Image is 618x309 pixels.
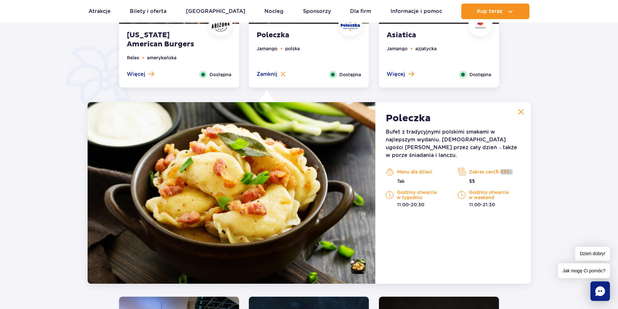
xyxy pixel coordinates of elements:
p: Godziny otwarcia w weekend [458,190,520,200]
li: Jamango [387,45,407,52]
li: Relax [127,54,139,61]
a: Sponsorzy [303,4,331,19]
a: Dla firm [350,4,371,19]
a: Bilety i oferta [130,4,166,19]
strong: Asiatica [387,31,465,40]
span: Zamknij [257,71,277,78]
strong: Poleczka [257,31,335,40]
p: Bufet z tradycyjnymi polskimi smakami w najlepszym wydaniu. [DEMOGRAPHIC_DATA] ugości [PERSON_NAM... [386,128,520,159]
span: Jak mogę Ci pomóc? [558,263,610,278]
span: Kup teraz [477,8,503,14]
li: amerykańska [147,54,176,61]
img: Asiatica [471,17,490,31]
button: Zamknij [257,71,285,78]
li: Jamango [257,45,277,52]
p: $$ [458,178,520,184]
li: polska [285,45,300,52]
button: Więcej [127,71,154,78]
p: 11:00-21:30 [458,201,520,208]
span: Więcej [127,71,145,78]
img: Poleczka [341,15,360,34]
div: Chat [590,281,610,301]
span: Dostępna [469,71,491,78]
p: Zakres cen($-$$$) [458,167,520,177]
span: Dostępna [339,71,361,78]
span: Dostępna [210,71,231,78]
span: Więcej [387,71,405,78]
a: Informacje i pomoc [391,4,442,19]
img: Arizona American Burgers [211,15,230,34]
strong: [US_STATE] American Burgers [127,31,205,49]
p: Menu dla dzieci [386,167,448,177]
p: Tak [386,178,448,184]
button: Więcej [387,71,414,78]
span: Dzień dobry! [575,247,610,261]
button: Kup teraz [461,4,529,19]
a: [GEOGRAPHIC_DATA] [186,4,245,19]
p: Godziny otwarcia w tygodniu [386,190,448,200]
p: 11:00-20:30 [386,201,448,208]
strong: Poleczka [386,113,431,124]
a: Atrakcje [89,4,111,19]
li: azjatycka [415,45,437,52]
img: green_mamba [88,102,376,284]
a: Nocleg [264,4,284,19]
